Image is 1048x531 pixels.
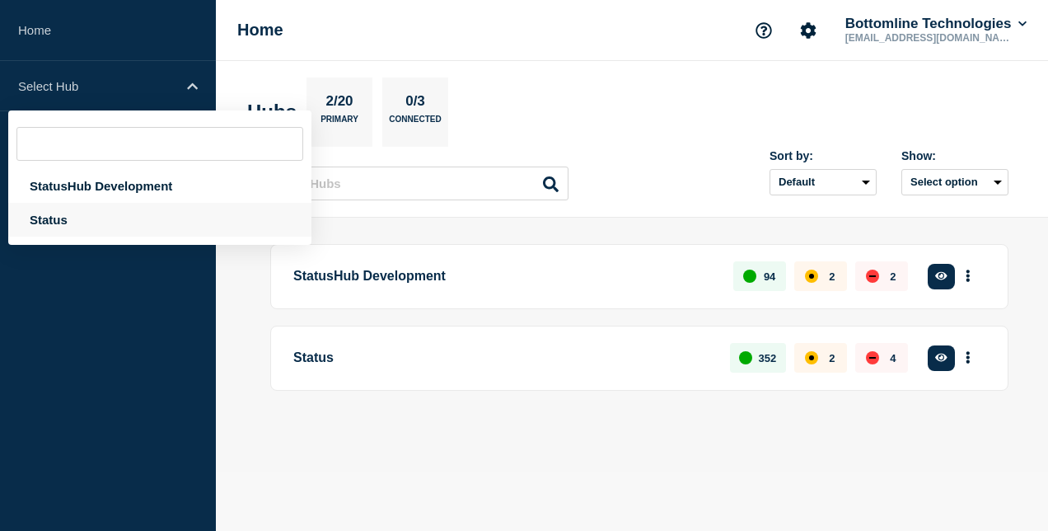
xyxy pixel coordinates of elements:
[764,270,775,283] p: 94
[842,32,1013,44] p: [EMAIL_ADDRESS][DOMAIN_NAME]
[18,79,176,93] p: Select Hub
[957,261,979,292] button: More actions
[791,13,826,48] button: Account settings
[8,169,311,203] div: StatusHub Development
[890,352,896,364] p: 4
[293,343,711,374] p: Status
[739,351,752,364] div: up
[901,169,1008,195] button: Select option
[759,352,777,364] p: 352
[746,13,781,48] button: Support
[389,115,441,132] p: Connected
[829,270,835,283] p: 2
[320,115,358,132] p: Primary
[890,270,896,283] p: 2
[901,149,1008,162] div: Show:
[400,93,432,115] p: 0/3
[320,93,359,115] p: 2/20
[842,16,1030,32] button: Bottomline Technologies
[957,343,979,374] button: More actions
[805,270,818,283] div: affected
[743,270,756,283] div: up
[805,351,818,364] div: affected
[8,203,311,237] div: Status
[255,167,568,200] input: Search Hubs
[293,261,714,292] p: StatusHub Development
[829,352,835,364] p: 2
[866,270,879,283] div: down
[770,169,877,195] select: Sort by
[247,101,297,124] h2: Hubs
[237,21,283,40] h1: Home
[866,351,879,364] div: down
[770,149,877,162] div: Sort by:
